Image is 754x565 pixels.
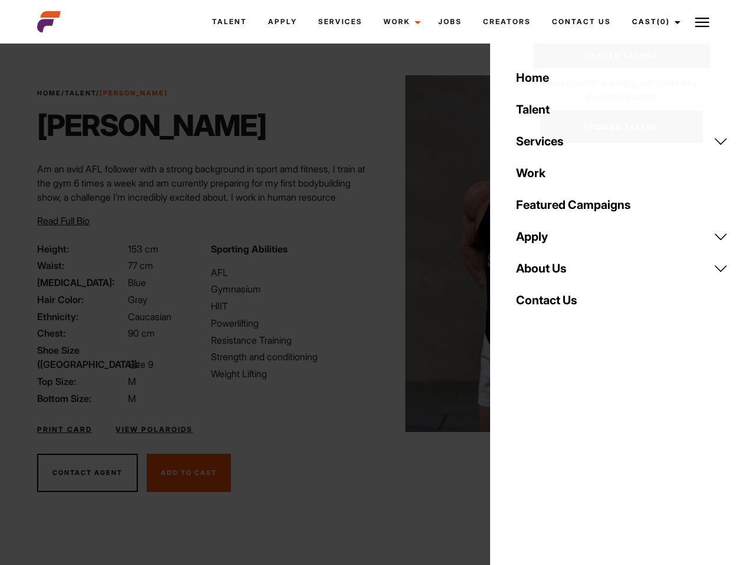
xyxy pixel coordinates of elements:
[211,265,370,280] li: AFL
[128,311,171,323] span: Caucasian
[37,215,90,227] span: Read Full Bio
[37,293,125,307] span: Hair Color:
[509,252,735,284] a: About Us
[37,258,125,272] span: Waist:
[115,424,193,435] a: View Polaroids
[211,243,287,255] strong: Sporting Abilities
[509,125,735,157] a: Services
[428,6,472,38] a: Jobs
[37,88,168,98] span: / /
[100,89,168,97] strong: [PERSON_NAME]
[37,310,125,324] span: Ethnicity:
[128,393,136,404] span: M
[128,358,153,370] span: Size 9
[128,294,147,305] span: Gray
[472,6,541,38] a: Creators
[211,282,370,296] li: Gymnasium
[37,424,92,435] a: Print Card
[211,350,370,364] li: Strength and conditioning
[37,343,125,371] span: Shoe Size ([GEOGRAPHIC_DATA]):
[128,375,136,387] span: M
[509,189,735,221] a: Featured Campaigns
[128,327,155,339] span: 90 cm
[540,111,703,143] a: Browse Talent
[37,275,125,290] span: [MEDICAL_DATA]:
[211,316,370,330] li: Powerlifting
[37,242,125,256] span: Height:
[533,68,710,104] p: Your shortlist is empty, get started by shortlisting talent.
[128,260,153,271] span: 77 cm
[211,367,370,381] li: Weight Lifting
[211,333,370,347] li: Resistance Training
[257,6,307,38] a: Apply
[657,17,670,26] span: (0)
[161,468,217,477] span: Add To Cast
[373,6,428,38] a: Work
[541,6,621,38] a: Contact Us
[533,44,710,68] a: Casted Talent
[307,6,373,38] a: Services
[37,326,125,340] span: Chest:
[201,6,257,38] a: Talent
[509,284,735,316] a: Contact Us
[509,157,735,189] a: Work
[37,89,61,97] a: Home
[37,454,138,493] button: Contact Agent
[37,162,370,275] p: Am an avid AFL follower with a strong background in sport amd fitness, I train at the gym 6 times...
[147,454,231,493] button: Add To Cast
[128,243,158,255] span: 153 cm
[695,15,709,29] img: Burger icon
[37,10,61,34] img: cropped-aefm-brand-fav-22-square.png
[37,374,125,388] span: Top Size:
[211,299,370,313] li: HIIT
[509,94,735,125] a: Talent
[621,6,687,38] a: Cast(0)
[509,221,735,252] a: Apply
[65,89,96,97] a: Talent
[509,62,735,94] a: Home
[128,277,146,288] span: Blue
[37,108,266,143] h1: [PERSON_NAME]
[37,214,90,228] button: Read Full Bio
[37,391,125,406] span: Bottom Size:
